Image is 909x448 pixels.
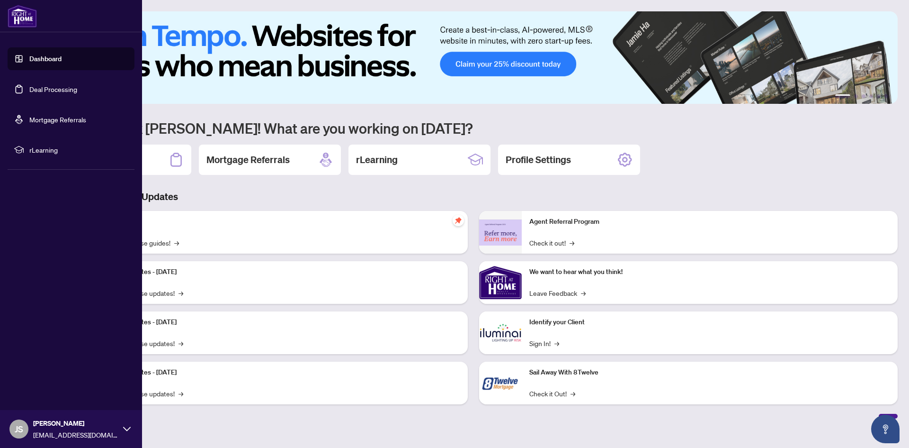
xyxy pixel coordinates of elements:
[8,5,37,27] img: logo
[178,338,183,348] span: →
[877,94,881,98] button: 5
[178,388,183,399] span: →
[529,388,575,399] a: Check it Out!→
[529,367,890,378] p: Sail Away With 8Twelve
[178,288,183,298] span: →
[570,388,575,399] span: →
[854,94,858,98] button: 2
[33,430,118,440] span: [EMAIL_ADDRESS][DOMAIN_NAME]
[99,267,460,277] p: Platform Updates - [DATE]
[29,115,86,124] a: Mortgage Referrals
[506,153,571,166] h2: Profile Settings
[869,94,873,98] button: 4
[33,418,118,429] span: [PERSON_NAME]
[529,288,586,298] a: Leave Feedback→
[453,215,464,226] span: pushpin
[479,362,522,404] img: Sail Away With 8Twelve
[356,153,398,166] h2: rLearning
[529,238,574,248] a: Check it out!→
[174,238,179,248] span: →
[529,267,890,277] p: We want to hear what you think!
[29,145,128,155] span: rLearning
[15,422,23,436] span: JS
[835,94,850,98] button: 1
[49,11,898,104] img: Slide 0
[29,85,77,93] a: Deal Processing
[99,217,460,227] p: Self-Help
[871,415,900,443] button: Open asap
[529,217,890,227] p: Agent Referral Program
[529,317,890,328] p: Identify your Client
[479,311,522,354] img: Identify your Client
[479,261,522,304] img: We want to hear what you think!
[49,190,898,203] h3: Brokerage & Industry Updates
[581,288,586,298] span: →
[529,338,559,348] a: Sign In!→
[570,238,574,248] span: →
[862,94,865,98] button: 3
[29,55,62,63] a: Dashboard
[206,153,290,166] h2: Mortgage Referrals
[49,119,898,137] h1: Welcome back [PERSON_NAME]! What are you working on [DATE]?
[99,317,460,328] p: Platform Updates - [DATE]
[479,219,522,246] img: Agent Referral Program
[884,94,888,98] button: 6
[99,367,460,378] p: Platform Updates - [DATE]
[554,338,559,348] span: →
